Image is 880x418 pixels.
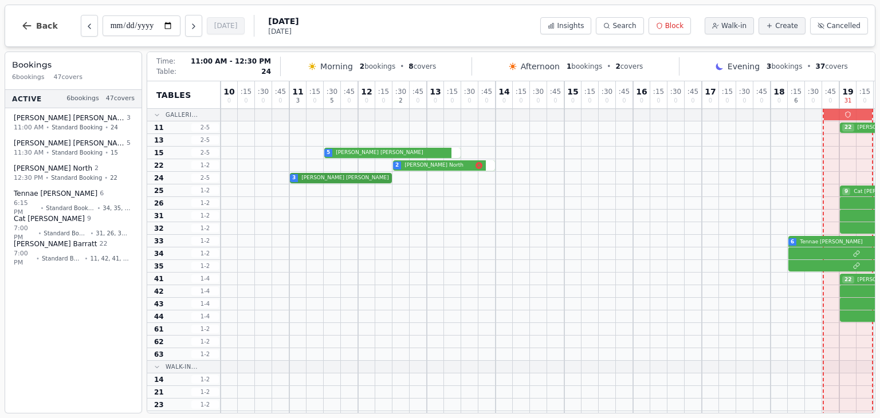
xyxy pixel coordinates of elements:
[399,98,402,104] span: 2
[105,123,108,132] span: •
[309,88,320,95] span: : 15
[481,88,492,95] span: : 45
[828,98,832,104] span: 0
[191,236,219,245] span: 1 - 2
[154,262,164,271] span: 35
[14,189,97,198] span: Tennae [PERSON_NAME]
[519,98,522,104] span: 0
[191,57,271,66] span: 11:00 AM - 12:30 PM
[636,88,647,96] span: 16
[292,88,303,96] span: 11
[605,98,608,104] span: 0
[402,161,474,169] span: [PERSON_NAME] North
[502,98,506,104] span: 0
[166,362,198,371] span: Walk-In...
[154,173,164,183] span: 24
[191,375,219,384] span: 1 - 2
[14,123,44,132] span: 11:00 AM
[14,239,97,249] span: [PERSON_NAME] Barratt
[434,98,437,104] span: 0
[816,62,848,71] span: covers
[261,67,271,76] span: 24
[320,61,353,72] span: Morning
[408,62,436,71] span: covers
[567,62,571,70] span: 1
[665,21,683,30] span: Block
[191,337,219,346] span: 1 - 2
[156,67,176,76] span: Table:
[825,88,836,95] span: : 45
[111,123,118,132] span: 24
[516,88,527,95] span: : 15
[14,249,34,267] span: 7:00 PM
[54,73,82,82] span: 47 covers
[191,287,219,295] span: 1 - 4
[278,98,282,104] span: 0
[36,22,58,30] span: Back
[842,188,850,196] span: 9
[12,94,42,103] span: Active
[330,98,333,104] span: 5
[567,62,602,71] span: bookings
[44,228,88,237] span: Standard Booking
[725,98,729,104] span: 0
[767,62,771,70] span: 3
[476,162,482,169] svg: Allergens: Nuts
[154,161,164,170] span: 22
[299,174,388,182] span: [PERSON_NAME] [PERSON_NAME]
[607,62,611,71] span: •
[467,98,471,104] span: 0
[615,62,620,70] span: 2
[691,98,694,104] span: 0
[400,62,404,71] span: •
[557,21,584,30] span: Insights
[111,148,118,157] span: 15
[127,113,131,123] span: 3
[296,98,300,104] span: 3
[191,224,219,232] span: 1 - 2
[36,254,40,262] span: •
[7,185,139,222] button: Tennae [PERSON_NAME]66:15 PM•Standard Booking•34, 35, 33
[14,113,124,123] span: [PERSON_NAME] [PERSON_NAME]
[827,21,861,30] span: Cancelled
[12,59,135,70] h3: Bookings
[46,148,49,157] span: •
[154,388,164,397] span: 21
[46,203,95,212] span: Standard Booking
[791,238,794,246] span: 6
[447,88,458,95] span: : 15
[100,239,108,249] span: 22
[97,203,100,212] span: •
[14,198,38,217] span: 6:15 PM
[408,62,413,70] span: 8
[464,88,475,95] span: : 30
[412,88,423,95] span: : 45
[154,400,164,409] span: 23
[96,228,131,237] span: 31, 26, 32, 25
[705,88,716,96] span: 17
[191,161,219,169] span: 1 - 2
[154,312,164,321] span: 44
[154,148,164,157] span: 15
[104,173,108,182] span: •
[66,94,99,104] span: 6 bookings
[378,88,389,95] span: : 15
[191,211,219,220] span: 1 - 2
[275,88,286,95] span: : 45
[794,98,797,104] span: 6
[687,88,698,95] span: : 45
[154,375,164,384] span: 14
[51,173,102,182] span: Standard Booking
[485,98,488,104] span: 0
[292,174,296,182] span: 3
[191,350,219,358] span: 1 - 2
[7,210,139,247] button: Cat [PERSON_NAME]97:00 PM•Standard Booking•31, 26, 32, 25
[759,17,806,34] button: Create
[154,337,164,346] span: 62
[521,61,560,72] span: Afternoon
[844,98,852,104] span: 31
[191,388,219,396] span: 1 - 2
[154,350,164,359] span: 63
[347,98,351,104] span: 0
[191,136,219,144] span: 2 - 5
